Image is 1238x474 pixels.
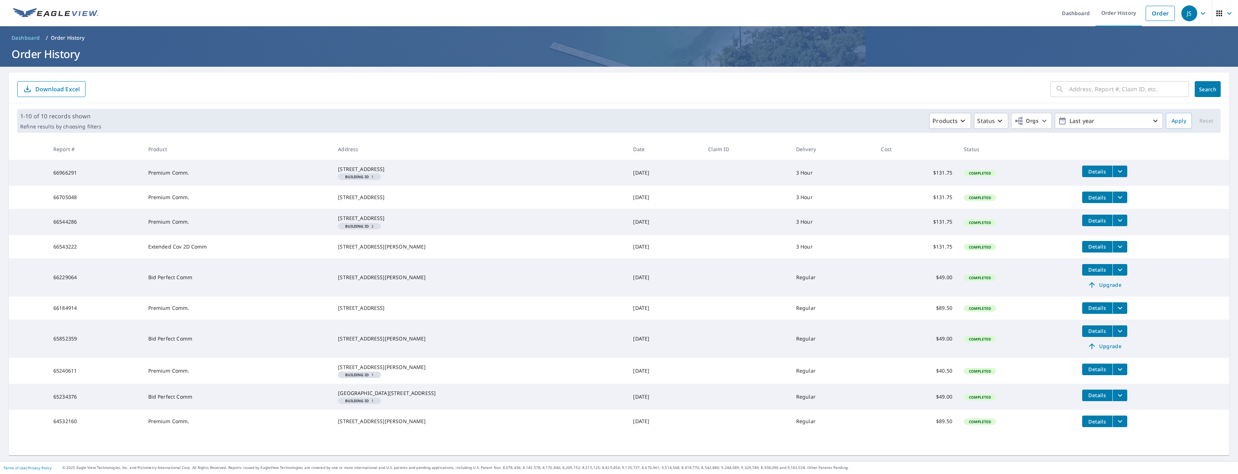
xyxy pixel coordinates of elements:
[1086,392,1108,399] span: Details
[1112,302,1127,314] button: filesDropdownBtn-66184914
[1086,366,1108,373] span: Details
[338,243,622,250] div: [STREET_ADDRESS][PERSON_NAME]
[48,358,142,384] td: 65240611
[338,418,622,425] div: [STREET_ADDRESS][PERSON_NAME]
[28,465,52,470] a: Privacy Policy
[1086,281,1123,289] span: Upgrade
[48,209,142,235] td: 66544286
[965,245,995,250] span: Completed
[1200,86,1215,93] span: Search
[1082,215,1112,226] button: detailsBtn-66544286
[965,306,995,311] span: Completed
[1082,390,1112,401] button: detailsBtn-65234376
[1172,117,1186,126] span: Apply
[627,139,702,160] th: Date
[51,34,85,41] p: Order History
[875,235,958,258] td: $131.75
[627,235,702,258] td: [DATE]
[1112,215,1127,226] button: filesDropdownBtn-66544286
[1112,264,1127,276] button: filesDropdownBtn-66229064
[1112,364,1127,375] button: filesDropdownBtn-65240611
[9,32,43,44] a: Dashboard
[1086,243,1108,250] span: Details
[46,34,48,42] li: /
[875,297,958,320] td: $89.50
[627,160,702,186] td: [DATE]
[142,410,333,433] td: Premium Comm.
[12,34,40,41] span: Dashboard
[13,8,98,19] img: EV Logo
[338,390,622,397] div: [GEOGRAPHIC_DATA][STREET_ADDRESS]
[338,166,622,173] div: [STREET_ADDRESS]
[345,399,369,403] em: Building ID
[790,186,875,209] td: 3 Hour
[48,384,142,410] td: 65234376
[790,139,875,160] th: Delivery
[48,139,142,160] th: Report #
[1055,113,1163,129] button: Last year
[1082,166,1112,177] button: detailsBtn-66966291
[1014,117,1039,126] span: Orgs
[1112,166,1127,177] button: filesDropdownBtn-66966291
[977,117,995,125] p: Status
[1082,325,1112,337] button: detailsBtn-65852359
[345,175,369,179] em: Building ID
[790,209,875,235] td: 3 Hour
[341,399,378,403] span: 1
[790,410,875,433] td: Regular
[1112,325,1127,337] button: filesDropdownBtn-65852359
[875,384,958,410] td: $49.00
[1086,217,1108,224] span: Details
[1181,5,1197,21] div: JS
[142,358,333,384] td: Premium Comm.
[702,139,790,160] th: Claim ID
[341,373,378,377] span: 1
[142,235,333,258] td: Extended Cov 2D Comm
[1086,304,1108,311] span: Details
[958,139,1076,160] th: Status
[338,215,622,222] div: [STREET_ADDRESS]
[1086,194,1108,201] span: Details
[338,274,622,281] div: [STREET_ADDRESS][PERSON_NAME]
[4,465,26,470] a: Terms of Use
[627,297,702,320] td: [DATE]
[345,373,369,377] em: Building ID
[965,337,995,342] span: Completed
[142,320,333,358] td: Bid Perfect Comm
[1082,341,1127,352] a: Upgrade
[48,410,142,433] td: 64532160
[1112,390,1127,401] button: filesDropdownBtn-65234376
[338,304,622,312] div: [STREET_ADDRESS]
[1146,6,1175,21] a: Order
[875,320,958,358] td: $49.00
[790,258,875,297] td: Regular
[338,364,622,371] div: [STREET_ADDRESS][PERSON_NAME]
[62,465,1234,470] p: © 2025 Eagle View Technologies, Inc. and Pictometry International Corp. All Rights Reserved. Repo...
[627,358,702,384] td: [DATE]
[965,220,995,225] span: Completed
[1082,264,1112,276] button: detailsBtn-66229064
[627,384,702,410] td: [DATE]
[1067,115,1151,127] p: Last year
[1086,342,1123,351] span: Upgrade
[875,186,958,209] td: $131.75
[48,235,142,258] td: 66543222
[627,410,702,433] td: [DATE]
[20,112,101,120] p: 1-10 of 10 records shown
[345,224,369,228] em: Building ID
[627,320,702,358] td: [DATE]
[1086,418,1108,425] span: Details
[1069,79,1189,99] input: Address, Report #, Claim ID, etc.
[142,186,333,209] td: Premium Comm.
[341,224,378,228] span: 2
[142,209,333,235] td: Premium Comm.
[790,160,875,186] td: 3 Hour
[875,139,958,160] th: Cost
[48,160,142,186] td: 66966291
[1082,279,1127,291] a: Upgrade
[142,139,333,160] th: Product
[875,358,958,384] td: $40.50
[142,297,333,320] td: Premium Comm.
[142,384,333,410] td: Bid Perfect Comm
[20,123,101,130] p: Refine results by choosing filters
